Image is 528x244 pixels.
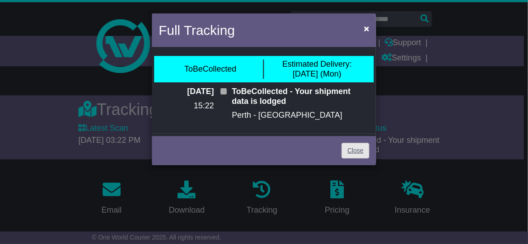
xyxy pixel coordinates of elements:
button: Close [359,19,374,38]
h4: Full Tracking [159,20,235,40]
div: [DATE] (Mon) [282,60,352,79]
a: Close [342,143,369,158]
div: ToBeCollected [184,64,236,74]
p: ToBeCollected - Your shipment data is lodged [232,87,369,106]
p: Perth - [GEOGRAPHIC_DATA] [232,111,369,120]
span: Estimated Delivery: [282,60,352,68]
p: [DATE] [159,87,214,97]
p: 15:22 [159,101,214,111]
span: × [364,23,369,34]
